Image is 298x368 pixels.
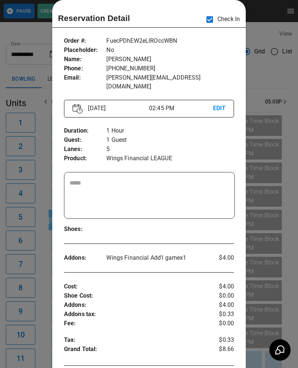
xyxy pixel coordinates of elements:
p: 1 Guest [106,136,234,145]
p: Phone : [64,64,107,73]
p: Tax : [64,336,206,345]
p: Wings Financial Add'l game x 1 [106,253,206,262]
p: [DATE] [85,104,149,113]
p: Addons tax : [64,310,206,319]
p: Name : [64,55,107,64]
p: $8.66 [206,345,234,356]
p: $4.00 [206,301,234,310]
p: [PERSON_NAME][EMAIL_ADDRESS][DOMAIN_NAME] [106,73,234,91]
p: No [106,46,234,55]
p: Shoe Cost : [64,291,206,301]
img: Vector [72,104,83,114]
p: Placeholder : [64,46,107,55]
p: $0.33 [206,310,234,319]
p: FuecPDhEW2eLlROccWBN [106,36,234,46]
p: $0.00 [206,319,234,328]
p: Fee : [64,319,206,328]
p: Reservation Detail [58,12,130,24]
p: $4.00 [206,282,234,291]
p: Wings Financial LEAGUE [106,154,234,163]
p: Email : [64,73,107,83]
p: Addons : [64,253,107,263]
p: Order # : [64,36,107,46]
p: Cost : [64,282,206,291]
p: Product : [64,154,107,163]
p: $0.00 [206,291,234,301]
p: 02:45 PM [149,104,213,113]
p: Shoes : [64,225,107,234]
p: Addons : [64,301,206,310]
p: $4.00 [206,253,234,262]
p: 1 Hour [106,126,234,136]
p: Lanes : [64,145,107,154]
p: Grand Total : [64,345,206,356]
p: Guest : [64,136,107,145]
p: [PHONE_NUMBER] [106,64,234,73]
p: [PERSON_NAME] [106,55,234,64]
p: EDIT [213,104,226,113]
p: Duration : [64,126,107,136]
p: $0.33 [206,336,234,345]
p: 5 [106,145,234,154]
p: Check In [202,12,240,27]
